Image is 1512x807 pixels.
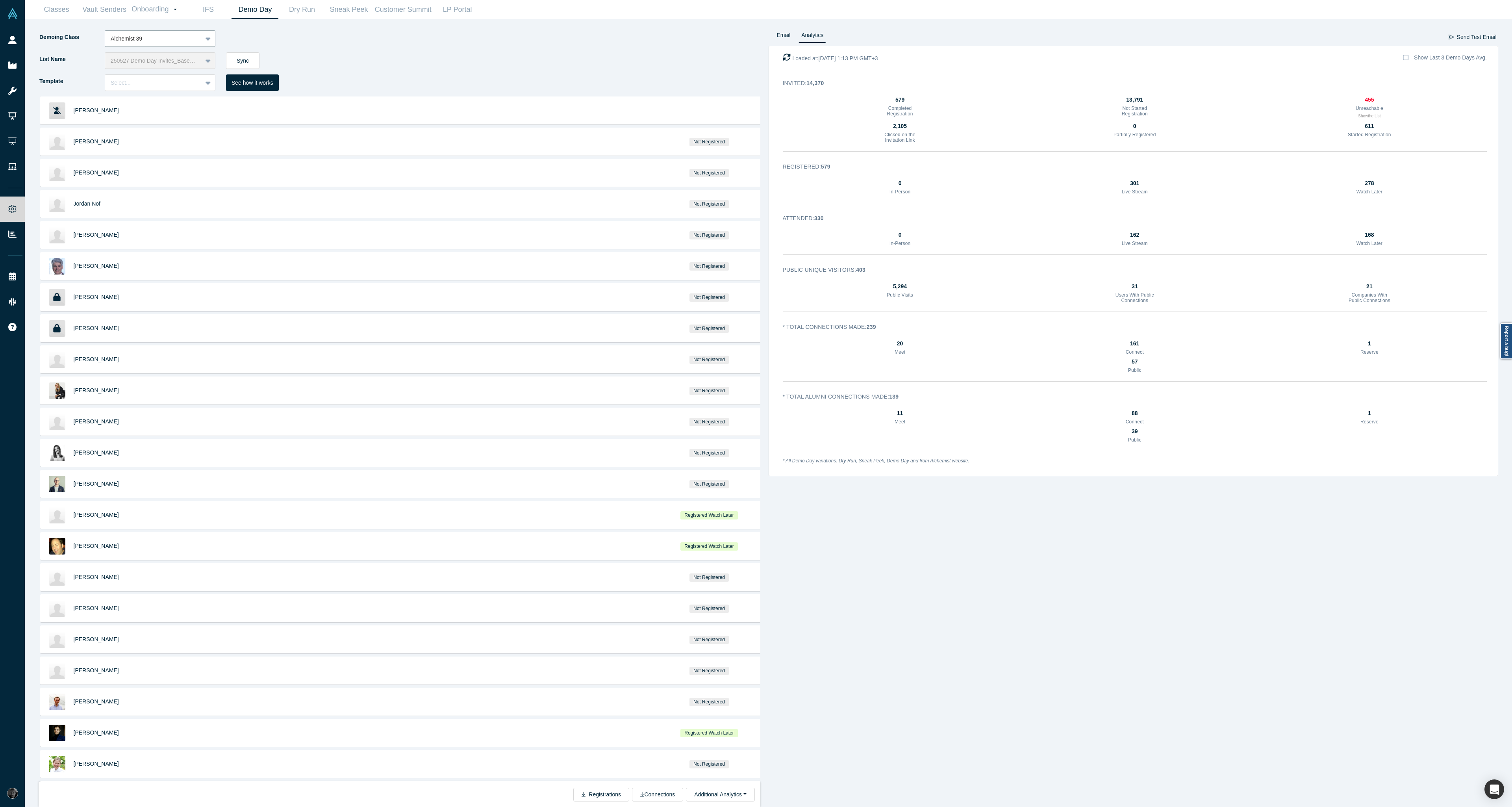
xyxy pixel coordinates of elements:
a: [PERSON_NAME] [74,512,119,518]
a: Customer Summit [372,0,434,19]
h3: Not Started Registration [1113,106,1157,117]
h3: Meet [878,419,922,425]
img: Jennifer Carolan's Profile Image [49,227,65,243]
div: 168 [1347,231,1392,239]
span: [PERSON_NAME] [74,418,119,425]
div: 13,791 [1113,96,1157,104]
h3: Public [1113,367,1157,373]
h3: Public Visits [878,292,922,298]
span: Not Registered [689,138,729,146]
a: Sneak Peek [325,0,372,19]
span: Registered Watch Later [680,729,738,737]
h3: Companies With Public Connections [1347,292,1392,304]
a: [PERSON_NAME] [74,761,119,767]
h3: Watch Later [1347,189,1392,195]
img: Gilad Domb's Profile Image [49,507,65,523]
span: Not Registered [689,636,729,644]
label: Template [39,74,105,88]
span: Not Registered [689,449,729,457]
h3: Reserve [1347,419,1392,425]
button: Send Test Email [1448,30,1497,44]
span: [PERSON_NAME] [74,480,119,487]
strong: 239 [867,324,876,330]
a: Onboarding [129,0,185,19]
span: Not Registered [689,418,729,426]
a: [PERSON_NAME] [74,294,119,300]
div: 579 [878,96,922,104]
h3: Attended : [783,214,1476,223]
div: 1 [1347,409,1392,417]
img: Lauri Reuter's Profile Image [49,476,65,492]
span: Not Registered [689,387,729,395]
div: 11 [878,409,922,417]
span: [PERSON_NAME] [74,729,119,736]
h3: Started Registration [1347,132,1392,137]
div: 161 [1113,339,1157,348]
h3: Reserve [1347,349,1392,355]
div: 31 [1113,282,1157,291]
span: Registered Watch Later [680,511,738,519]
span: [PERSON_NAME] [74,449,119,456]
span: Not Registered [689,667,729,675]
button: See how it works [226,74,279,91]
h3: Unreachable [1347,106,1392,111]
span: [PERSON_NAME] [74,667,119,673]
em: * All Demo Day variations: Dry Run, Sneak Peek, Demo Day and from Alchemist website. [783,458,969,464]
h3: In-Person [878,241,922,246]
strong: 14,370 [806,80,824,86]
div: 1 [1347,339,1392,348]
span: Not Registered [689,698,729,706]
img: Rami C.'s Account [7,788,18,799]
h3: In-Person [878,189,922,195]
span: [PERSON_NAME] [74,169,119,176]
a: Email [774,30,793,43]
h3: Invited : [783,79,1476,87]
img: Max Brückner's Profile Image [49,134,65,150]
a: Vault Senders [80,0,129,19]
h3: * Total Connections Made : [783,323,1476,331]
span: Not Registered [689,231,729,239]
span: Not Registered [689,262,729,271]
span: Not Registered [689,356,729,364]
a: [PERSON_NAME] [74,138,119,145]
span: Registered Watch Later [680,542,738,551]
h3: Connect [1113,349,1157,355]
a: Classes [33,0,80,19]
button: Connections [632,788,683,801]
a: Report a bug! [1500,323,1512,359]
a: Analytics [799,30,826,43]
h3: Live Stream [1113,241,1157,246]
div: 0 [878,179,922,187]
span: Not Registered [689,605,729,613]
a: [PERSON_NAME] [74,325,119,331]
a: [PERSON_NAME] [74,698,119,705]
div: 0 [1113,122,1157,130]
span: Not Registered [689,293,729,302]
div: 57 [1113,358,1157,366]
div: Loaded at: [DATE] 1:13 PM GMT+3 [783,53,878,63]
strong: 403 [856,267,865,273]
div: 301 [1113,179,1157,187]
h3: Connect [1113,419,1157,425]
button: Sync [226,52,259,69]
div: 162 [1113,231,1157,239]
img: Alchemist Vault Logo [7,8,18,19]
div: 39 [1113,427,1157,436]
a: [PERSON_NAME] [74,107,119,113]
strong: 139 [889,393,899,400]
img: Kevin Moore's Profile Image [49,538,65,555]
div: 21 [1347,282,1392,291]
h3: Live Stream [1113,189,1157,195]
strong: 330 [814,215,824,221]
span: Not Registered [689,325,729,333]
div: 278 [1347,179,1392,187]
span: [PERSON_NAME] [74,387,119,393]
a: [PERSON_NAME] [74,574,119,580]
h3: Completed Registration [878,106,922,117]
span: Not Registered [689,200,729,208]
